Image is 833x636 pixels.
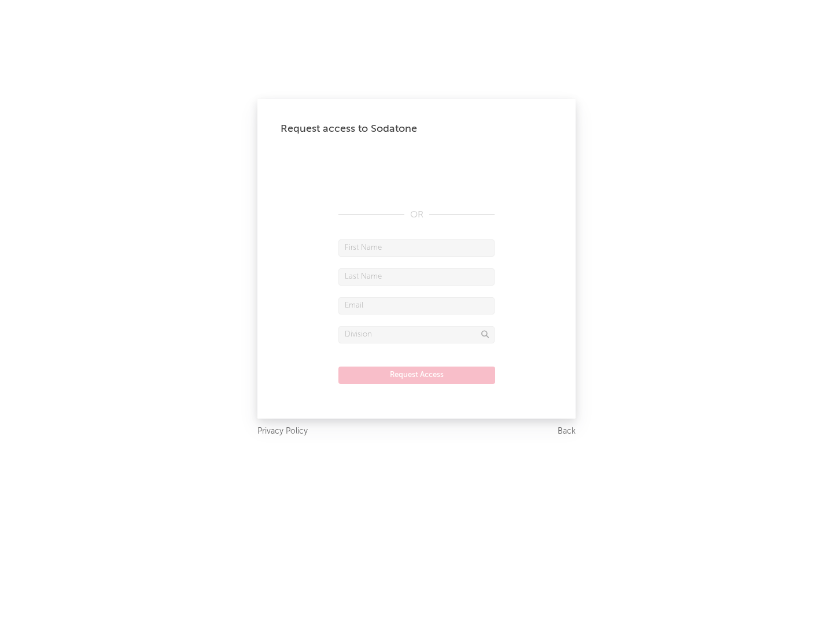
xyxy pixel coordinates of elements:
input: First Name [338,239,495,257]
button: Request Access [338,367,495,384]
div: OR [338,208,495,222]
div: Request access to Sodatone [281,122,552,136]
input: Last Name [338,268,495,286]
input: Division [338,326,495,343]
a: Privacy Policy [257,424,308,439]
a: Back [558,424,576,439]
input: Email [338,297,495,315]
